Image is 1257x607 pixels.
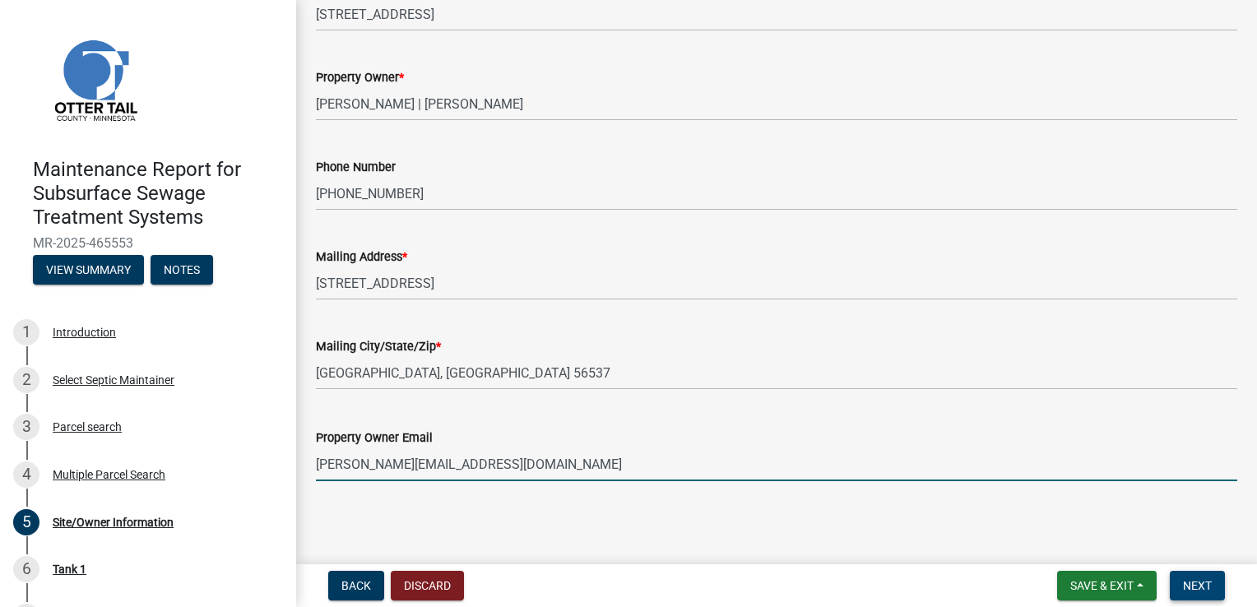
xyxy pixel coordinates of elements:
[1070,579,1134,592] span: Save & Exit
[33,17,156,141] img: Otter Tail County, Minnesota
[53,421,122,433] div: Parcel search
[33,158,283,229] h4: Maintenance Report for Subsurface Sewage Treatment Systems
[1057,571,1157,600] button: Save & Exit
[53,563,86,575] div: Tank 1
[13,509,39,535] div: 5
[151,255,213,285] button: Notes
[13,367,39,393] div: 2
[13,556,39,582] div: 6
[53,374,174,386] div: Select Septic Maintainer
[53,517,174,528] div: Site/Owner Information
[33,265,144,278] wm-modal-confirm: Summary
[53,327,116,338] div: Introduction
[13,319,39,345] div: 1
[13,461,39,488] div: 4
[316,72,404,84] label: Property Owner
[316,162,396,174] label: Phone Number
[316,433,433,444] label: Property Owner Email
[316,341,441,353] label: Mailing City/State/Zip
[33,235,263,251] span: MR-2025-465553
[33,255,144,285] button: View Summary
[1170,571,1225,600] button: Next
[341,579,371,592] span: Back
[151,265,213,278] wm-modal-confirm: Notes
[53,469,165,480] div: Multiple Parcel Search
[1183,579,1212,592] span: Next
[391,571,464,600] button: Discard
[13,414,39,440] div: 3
[316,252,407,263] label: Mailing Address
[328,571,384,600] button: Back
